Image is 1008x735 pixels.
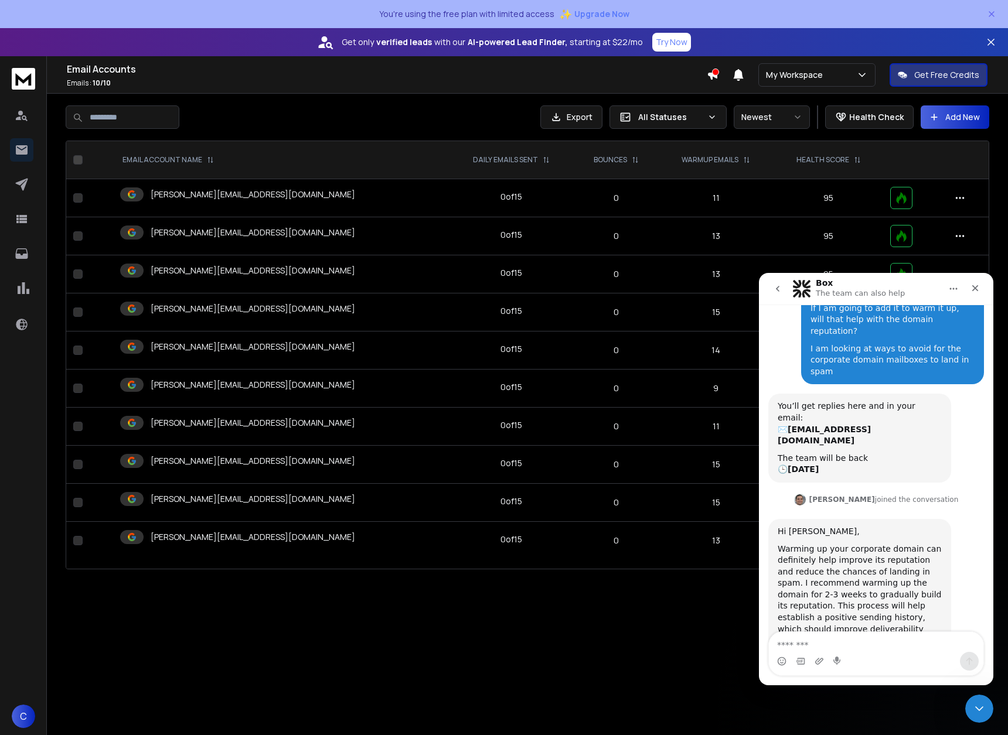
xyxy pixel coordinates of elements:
div: Warming up your corporate domain can definitely help improve its reputation and reduce the chance... [19,271,183,374]
strong: verified leads [376,36,432,48]
div: Box says… [9,121,225,219]
button: Add New [921,105,989,129]
textarea: Message… [10,359,224,379]
button: C [12,705,35,728]
p: Health Check [849,111,904,123]
h1: Email Accounts [67,62,707,76]
p: WARMUP EMAILS [682,155,738,165]
span: Upgrade Now [574,8,629,20]
div: You’ll get replies here and in your email: ✉️ [19,128,183,173]
p: [PERSON_NAME][EMAIL_ADDRESS][DOMAIN_NAME] [151,493,355,505]
td: 11 [658,179,774,217]
div: 0 of 15 [500,495,522,507]
p: 0 [581,344,652,356]
iframe: Intercom live chat [965,695,993,723]
p: 0 [581,230,652,242]
div: Hi [PERSON_NAME], [19,253,183,265]
b: [EMAIL_ADDRESS][DOMAIN_NAME] [19,152,112,173]
iframe: Intercom live chat [759,273,993,685]
td: 13 [658,217,774,255]
p: 0 [581,459,652,470]
div: 0 of 15 [500,419,522,431]
div: If I am going to add it to warm it up, will that help with the domain reputation? [52,30,216,64]
button: Export [540,105,602,129]
span: 10 / 10 [93,78,111,88]
button: ✨Upgrade Now [559,2,629,26]
button: Newest [734,105,810,129]
div: 0 of 15 [500,534,522,545]
p: 0 [581,268,652,280]
div: 0 of 15 [500,381,522,393]
div: 0 of 15 [500,305,522,317]
div: Raj says… [9,246,225,406]
p: 0 [581,497,652,508]
p: BOUNCES [594,155,627,165]
div: 0 of 15 [500,343,522,355]
button: Gif picker [37,384,46,393]
td: 95 [774,179,883,217]
b: [DATE] [29,192,60,201]
button: Get Free Credits [890,63,987,87]
p: [PERSON_NAME][EMAIL_ADDRESS][DOMAIN_NAME] [151,341,355,353]
td: 9 [658,370,774,408]
button: Try Now [652,33,691,52]
button: Health Check [825,105,914,129]
p: 0 [581,192,652,204]
div: Hi [PERSON_NAME],Warming up your corporate domain can definitely help improve its reputation and ... [9,246,192,381]
button: Emoji picker [18,384,28,393]
div: 0 of 15 [500,457,522,469]
p: All Statuses [638,111,703,123]
div: joined the conversation [50,221,200,232]
b: [PERSON_NAME] [50,223,116,231]
p: 0 [581,306,652,318]
td: 15 [658,293,774,331]
td: 14 [658,331,774,370]
div: The team will be back 🕒 [19,180,183,203]
p: [PERSON_NAME][EMAIL_ADDRESS][DOMAIN_NAME] [151,265,355,276]
img: logo [12,68,35,90]
p: Get only with our starting at $22/mo [342,36,643,48]
p: [PERSON_NAME][EMAIL_ADDRESS][DOMAIN_NAME] [151,303,355,314]
td: 11 [658,408,774,446]
td: 13 [658,522,774,560]
td: 95 [774,217,883,255]
p: DAILY EMAILS SENT [473,155,538,165]
p: Try Now [656,36,687,48]
p: [PERSON_NAME][EMAIL_ADDRESS][DOMAIN_NAME] [151,417,355,429]
p: [PERSON_NAME][EMAIL_ADDRESS][DOMAIN_NAME] [151,189,355,200]
p: [PERSON_NAME][EMAIL_ADDRESS][DOMAIN_NAME] [151,531,355,543]
p: Emails : [67,78,707,88]
button: Send a message… [201,379,220,398]
div: You’ll get replies here and in your email:✉️[EMAIL_ADDRESS][DOMAIN_NAME]The team will be back🕒[DATE] [9,121,192,210]
span: ✨ [559,6,572,22]
p: 0 [581,535,652,546]
img: Profile image for Raj [35,221,47,233]
div: 0 of 15 [500,191,522,203]
p: HEALTH SCORE [796,155,849,165]
p: [PERSON_NAME][EMAIL_ADDRESS][DOMAIN_NAME] [151,379,355,391]
strong: AI-powered Lead Finder, [468,36,567,48]
p: [PERSON_NAME][EMAIL_ADDRESS][DOMAIN_NAME] [151,455,355,467]
button: Start recording [74,384,84,393]
td: 95 [774,255,883,293]
p: 0 [581,382,652,394]
td: 15 [658,484,774,522]
td: 13 [658,255,774,293]
p: You're using the free plan with limited access [379,8,554,20]
p: [PERSON_NAME][EMAIL_ADDRESS][DOMAIN_NAME] [151,227,355,238]
div: I am looking at ways to avoid for the corporate domain mailboxes to land in spam [52,70,216,105]
div: 0 of 15 [500,229,522,241]
button: Upload attachment [56,384,65,393]
td: 15 [658,446,774,484]
p: 0 [581,421,652,432]
div: EMAIL ACCOUNT NAME [122,155,214,165]
p: Get Free Credits [914,69,979,81]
